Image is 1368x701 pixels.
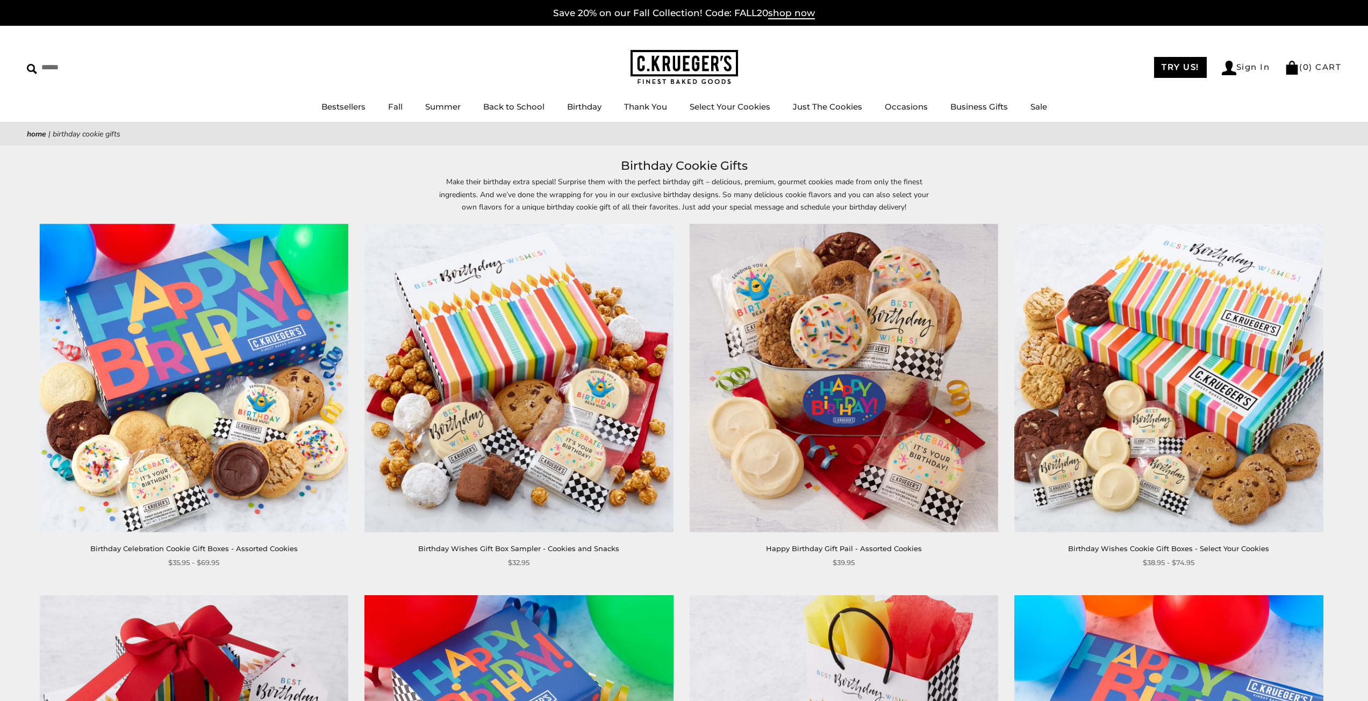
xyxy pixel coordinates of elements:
[631,50,738,85] img: C.KRUEGER'S
[1154,57,1207,78] a: TRY US!
[437,176,932,213] p: Make their birthday extra special! Surprise them with the perfect birthday gift – delicious, prem...
[364,224,673,532] img: Birthday Wishes Gift Box Sampler - Cookies and Snacks
[418,544,619,553] a: Birthday Wishes Gift Box Sampler - Cookies and Snacks
[690,224,998,532] img: Happy Birthday Gift Pail - Assorted Cookies
[27,64,37,74] img: Search
[1222,61,1236,75] img: Account
[1285,61,1299,75] img: Bag
[483,102,545,112] a: Back to School
[388,102,403,112] a: Fall
[40,224,348,532] img: Birthday Celebration Cookie Gift Boxes - Assorted Cookies
[321,102,366,112] a: Bestsellers
[27,128,1341,140] nav: breadcrumbs
[425,102,461,112] a: Summer
[168,557,219,568] span: $35.95 - $69.95
[1030,102,1047,112] a: Sale
[508,557,529,568] span: $32.95
[766,544,922,553] a: Happy Birthday Gift Pail - Assorted Cookies
[90,544,298,553] a: Birthday Celebration Cookie Gift Boxes - Assorted Cookies
[48,129,51,139] span: |
[624,102,667,112] a: Thank You
[885,102,928,112] a: Occasions
[1143,557,1194,568] span: $38.95 - $74.95
[833,557,855,568] span: $39.95
[567,102,601,112] a: Birthday
[553,8,815,19] a: Save 20% on our Fall Collection! Code: FALL20shop now
[768,8,815,19] span: shop now
[690,102,770,112] a: Select Your Cookies
[793,102,862,112] a: Just The Cookies
[1303,62,1309,72] span: 0
[1222,61,1270,75] a: Sign In
[53,129,120,139] span: Birthday Cookie Gifts
[950,102,1008,112] a: Business Gifts
[27,59,155,76] input: Search
[27,129,46,139] a: Home
[1068,544,1269,553] a: Birthday Wishes Cookie Gift Boxes - Select Your Cookies
[1014,224,1323,532] img: Birthday Wishes Cookie Gift Boxes - Select Your Cookies
[1285,62,1341,72] a: (0) CART
[43,156,1325,176] h1: Birthday Cookie Gifts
